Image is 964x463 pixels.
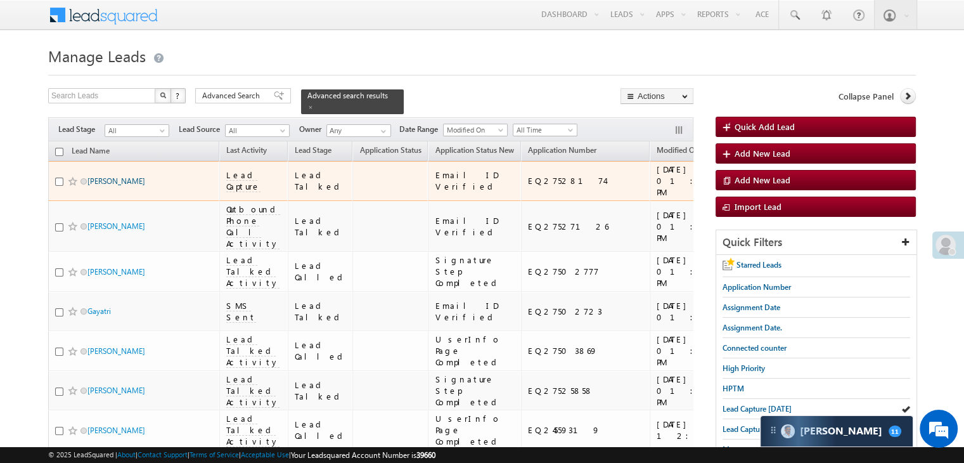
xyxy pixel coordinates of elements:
span: Lead Talked Activity [226,374,280,408]
span: Lead Stage [295,145,331,155]
div: Lead Talked [295,379,347,402]
a: Terms of Service [190,450,239,459]
a: Lead Stage [288,143,338,160]
img: d_60004797649_company_0_60004797649 [22,67,53,83]
em: Submit [186,364,230,381]
a: Gayatri [87,306,111,316]
div: Lead Called [295,339,347,362]
div: EQ27503869 [528,345,644,356]
div: Email ID Verified [435,300,515,323]
div: Signature Step Completed [435,374,515,408]
span: Application Number [528,145,596,155]
button: ? [170,88,186,103]
div: Lead Called [295,419,347,441]
a: Application Number [522,143,603,160]
a: All [225,124,290,137]
a: [PERSON_NAME] [87,346,145,356]
span: Owner [299,124,326,135]
div: [DATE] 12:47 PM [657,419,737,441]
div: [DATE] 01:00 PM [657,374,737,408]
button: Actions [620,88,693,104]
textarea: Type your message and click 'Submit' [16,117,231,353]
span: Lead Talked Activity [226,413,280,447]
div: EQ27502777 [528,266,644,277]
span: Import Lead [735,201,781,212]
span: Connected counter [723,343,787,353]
a: [PERSON_NAME] [87,426,145,435]
div: Lead Talked [295,215,347,238]
a: Show All Items [374,125,390,138]
a: Acceptable Use [241,450,289,459]
a: [PERSON_NAME] [87,386,145,395]
div: carter-dragCarter[PERSON_NAME]11 [760,415,913,447]
span: Application Status [359,145,421,155]
span: Outbound Phone Call Activity [226,204,280,249]
span: 39660 [416,450,435,460]
span: Advanced search results [307,91,388,100]
span: Messages [723,445,755,454]
div: Quick Filters [716,230,916,255]
span: 11 [889,426,901,437]
img: Search [160,92,166,98]
div: [DATE] 01:10 PM [657,209,737,244]
div: EQ27528174 [528,175,644,186]
a: [PERSON_NAME] [87,267,145,277]
span: SMS Sent [226,300,256,323]
div: [DATE] 01:04 PM [657,300,737,323]
span: Lead Talked Activity [226,334,280,368]
span: © 2025 LeadSquared | | | | | [48,449,435,461]
span: Lead Capture [DATE] [723,424,792,434]
div: Signature Step Completed [435,254,515,289]
a: Lead Name [65,144,116,160]
span: All Time [513,124,574,136]
a: Application Status [353,143,427,160]
div: Lead Talked [295,300,347,323]
span: Lead Capture [226,169,260,192]
input: Check all records [55,148,63,156]
span: Application Status New [435,145,513,155]
div: UserInfo Page Completed [435,413,515,447]
span: Advanced Search [202,90,264,101]
span: Manage Leads [48,46,146,66]
div: EQ27525858 [528,385,644,396]
div: [DATE] 01:10 PM [657,254,737,289]
div: Lead Called [295,260,347,283]
div: EQ24559319 [528,424,644,436]
span: Add New Lead [735,148,790,159]
img: carter-drag [768,425,778,435]
span: Assignment Date [723,303,780,312]
a: [PERSON_NAME] [87,221,145,231]
a: Contact Support [138,450,188,459]
div: EQ27527126 [528,221,644,232]
span: Collapse Panel [839,91,894,102]
a: Last Activity [220,143,273,160]
a: [PERSON_NAME] [87,176,145,186]
span: Date Range [399,124,443,135]
a: All Time [513,124,577,136]
div: Minimize live chat window [208,6,238,37]
div: Email ID Verified [435,169,515,192]
span: All [105,125,165,136]
span: Modified On [657,145,699,155]
a: About [117,450,136,459]
input: Type to Search [326,124,391,137]
span: Lead Capture [DATE] [723,404,792,414]
span: Lead Talked Activity [226,254,280,289]
span: Your Leadsquared Account Number is [291,450,435,460]
div: [DATE] 01:03 PM [657,334,737,368]
span: ? [176,90,181,101]
span: Application Number [723,282,791,292]
span: Assignment Date. [723,323,782,332]
a: Modified On [650,143,705,160]
span: Starred Leads [736,260,781,270]
span: High Priority [723,363,765,373]
a: Application Status New [428,143,520,160]
a: Modified On [443,124,508,136]
span: All [226,125,286,136]
span: Lead Source [179,124,225,135]
div: [DATE] 01:15 PM [657,164,737,198]
span: Add New Lead [735,174,790,185]
span: Lead Stage [58,124,105,135]
a: All [105,124,169,137]
div: EQ27502723 [528,306,644,317]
